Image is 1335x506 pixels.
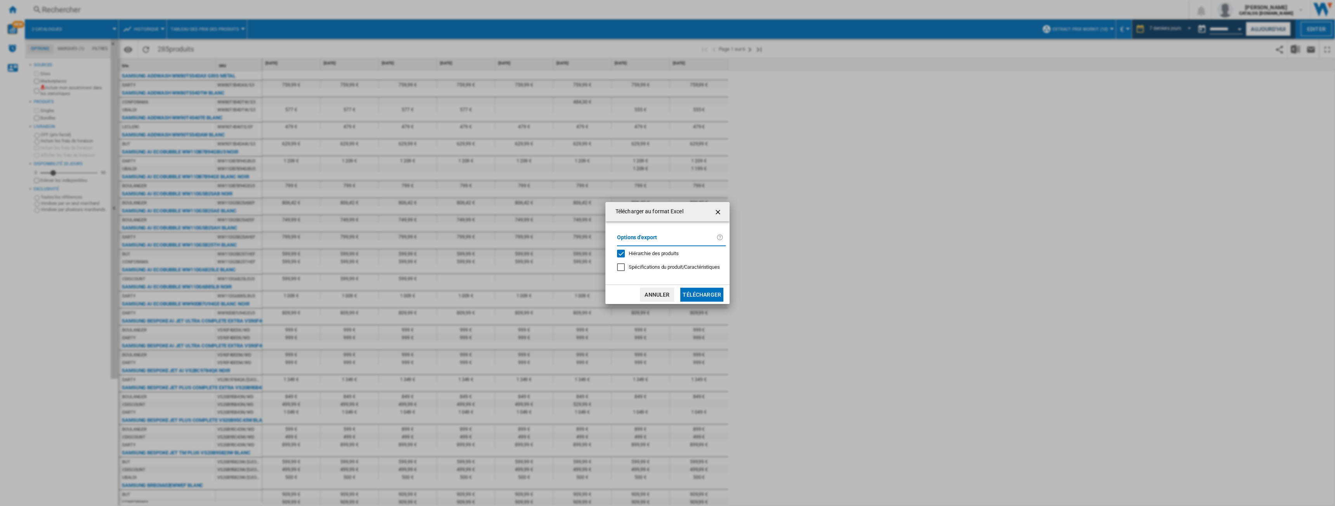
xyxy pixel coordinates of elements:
[612,208,683,216] h4: Télécharger au format Excel
[629,250,679,256] span: Hiérarchie des produits
[629,264,720,271] div: S'applique uniquement à la vision catégorie
[640,288,674,302] button: Annuler
[617,250,720,257] md-checkbox: Hiérarchie des produits
[680,288,723,302] button: Télécharger
[711,204,726,219] button: getI18NText('BUTTONS.CLOSE_DIALOG')
[629,264,720,270] span: Spécifications du produit/Caractéristiques
[617,233,716,247] label: Options d'export
[714,207,723,217] ng-md-icon: getI18NText('BUTTONS.CLOSE_DIALOG')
